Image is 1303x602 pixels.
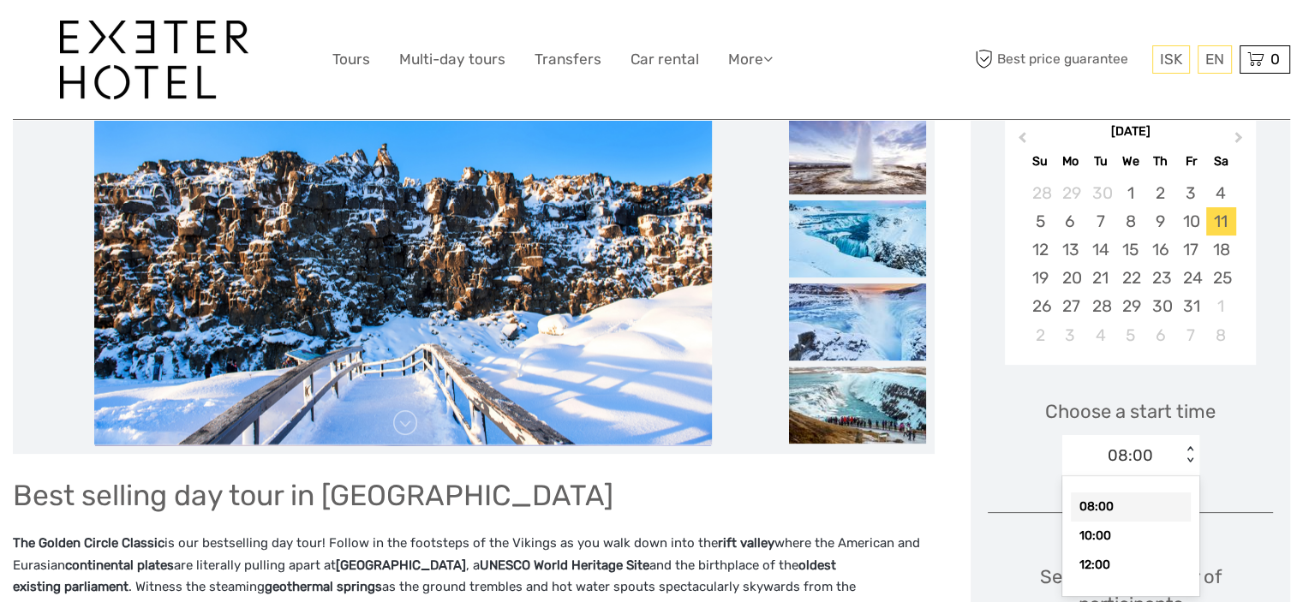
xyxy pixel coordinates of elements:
span: Choose a start time [1045,398,1216,425]
div: Choose Tuesday, October 14th, 2025 [1085,235,1115,264]
div: Choose Friday, October 10th, 2025 [1175,207,1205,235]
button: Open LiveChat chat widget [197,27,218,47]
div: < > [1183,446,1198,464]
div: Choose Monday, November 3rd, 2025 [1055,321,1085,349]
img: b95fbf40f6eb48b1835bd6e9f9e4a15b_slider_thumbnail.jpg [789,367,926,444]
div: Sa [1206,150,1236,173]
div: Choose Saturday, October 18th, 2025 [1206,235,1236,264]
div: Tu [1085,150,1115,173]
span: ISK [1160,51,1182,68]
div: Choose Saturday, October 4th, 2025 [1206,179,1236,207]
div: [DATE] [1005,123,1256,141]
div: Su [1025,150,1055,173]
div: Choose Wednesday, October 15th, 2025 [1115,235,1145,264]
div: Choose Monday, October 27th, 2025 [1055,292,1085,320]
div: Choose Saturday, October 11th, 2025 [1206,207,1236,235]
div: Choose Saturday, October 25th, 2025 [1206,264,1236,292]
div: Choose Saturday, November 8th, 2025 [1206,321,1236,349]
strong: rift valley [718,535,774,551]
div: Choose Friday, October 17th, 2025 [1175,235,1205,264]
p: We're away right now. Please check back later! [24,30,194,44]
a: Tours [332,47,370,72]
div: Choose Thursday, October 30th, 2025 [1145,292,1175,320]
div: Choose Friday, October 31st, 2025 [1175,292,1205,320]
strong: continental plates [65,557,174,573]
div: Choose Wednesday, November 5th, 2025 [1115,321,1145,349]
div: Choose Friday, October 3rd, 2025 [1175,179,1205,207]
div: Th [1145,150,1175,173]
img: 1165b5f134c640d69f6d3a12f7e4e24d_slider_thumbnail.jpg [789,117,926,194]
div: Choose Tuesday, October 7th, 2025 [1085,207,1115,235]
div: Fr [1175,150,1205,173]
a: Transfers [535,47,601,72]
div: Choose Sunday, October 19th, 2025 [1025,264,1055,292]
div: Choose Friday, October 24th, 2025 [1175,264,1205,292]
button: Next Month [1227,128,1254,155]
button: Previous Month [1007,128,1034,155]
div: Choose Friday, November 7th, 2025 [1175,321,1205,349]
strong: geothermal springs [265,579,382,594]
div: Choose Thursday, November 6th, 2025 [1145,321,1175,349]
div: Choose Monday, October 20th, 2025 [1055,264,1085,292]
div: Choose Thursday, October 23rd, 2025 [1145,264,1175,292]
div: Choose Sunday, October 5th, 2025 [1025,207,1055,235]
div: Choose Thursday, October 2nd, 2025 [1145,179,1175,207]
div: Choose Monday, October 13th, 2025 [1055,235,1085,264]
div: Choose Tuesday, October 21st, 2025 [1085,264,1115,292]
div: 12:00 [1071,551,1191,580]
div: Choose Wednesday, October 22nd, 2025 [1115,264,1145,292]
strong: UNESCO World Heritage Site [480,557,649,573]
div: Choose Monday, September 29th, 2025 [1055,179,1085,207]
div: Choose Saturday, November 1st, 2025 [1206,292,1236,320]
span: Best price guarantee [971,45,1148,74]
img: f05ce2ace1b449358594dd154c943b53_slider_thumbnail.jpg [789,200,926,277]
strong: The Golden Circle Classic [13,535,164,551]
div: We [1115,150,1145,173]
div: Choose Wednesday, October 8th, 2025 [1115,207,1145,235]
div: Choose Tuesday, October 28th, 2025 [1085,292,1115,320]
a: Car rental [631,47,699,72]
div: Mo [1055,150,1085,173]
div: Choose Monday, October 6th, 2025 [1055,207,1085,235]
div: Choose Tuesday, September 30th, 2025 [1085,179,1115,207]
div: Choose Sunday, November 2nd, 2025 [1025,321,1055,349]
div: Choose Thursday, October 16th, 2025 [1145,235,1175,264]
a: More [728,47,773,72]
div: Choose Sunday, October 26th, 2025 [1025,292,1055,320]
span: 0 [1268,51,1282,68]
div: Choose Wednesday, October 1st, 2025 [1115,179,1145,207]
img: 2858cc82e5a746d291d56d413d2c8506_slider_thumbnail.jpg [789,283,926,361]
img: a82d89997e2942f6a8a82aa615471e13_main_slider.jpg [94,34,712,445]
div: Choose Thursday, October 9th, 2025 [1145,207,1175,235]
div: Choose Wednesday, October 29th, 2025 [1115,292,1145,320]
div: month 2025-10 [1011,179,1251,349]
div: EN [1198,45,1232,74]
div: Choose Sunday, September 28th, 2025 [1025,179,1055,207]
div: 08:00 [1071,492,1191,522]
div: Choose Tuesday, November 4th, 2025 [1085,321,1115,349]
h1: Best selling day tour in [GEOGRAPHIC_DATA] [13,478,935,513]
div: 08:00 [1108,444,1153,467]
div: Choose Sunday, October 12th, 2025 [1025,235,1055,264]
a: Multi-day tours [399,47,505,72]
img: 1336-96d47ae6-54fc-4907-bf00-0fbf285a6419_logo_big.jpg [60,21,248,99]
div: 10:00 [1071,522,1191,551]
strong: [GEOGRAPHIC_DATA] [336,557,466,573]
